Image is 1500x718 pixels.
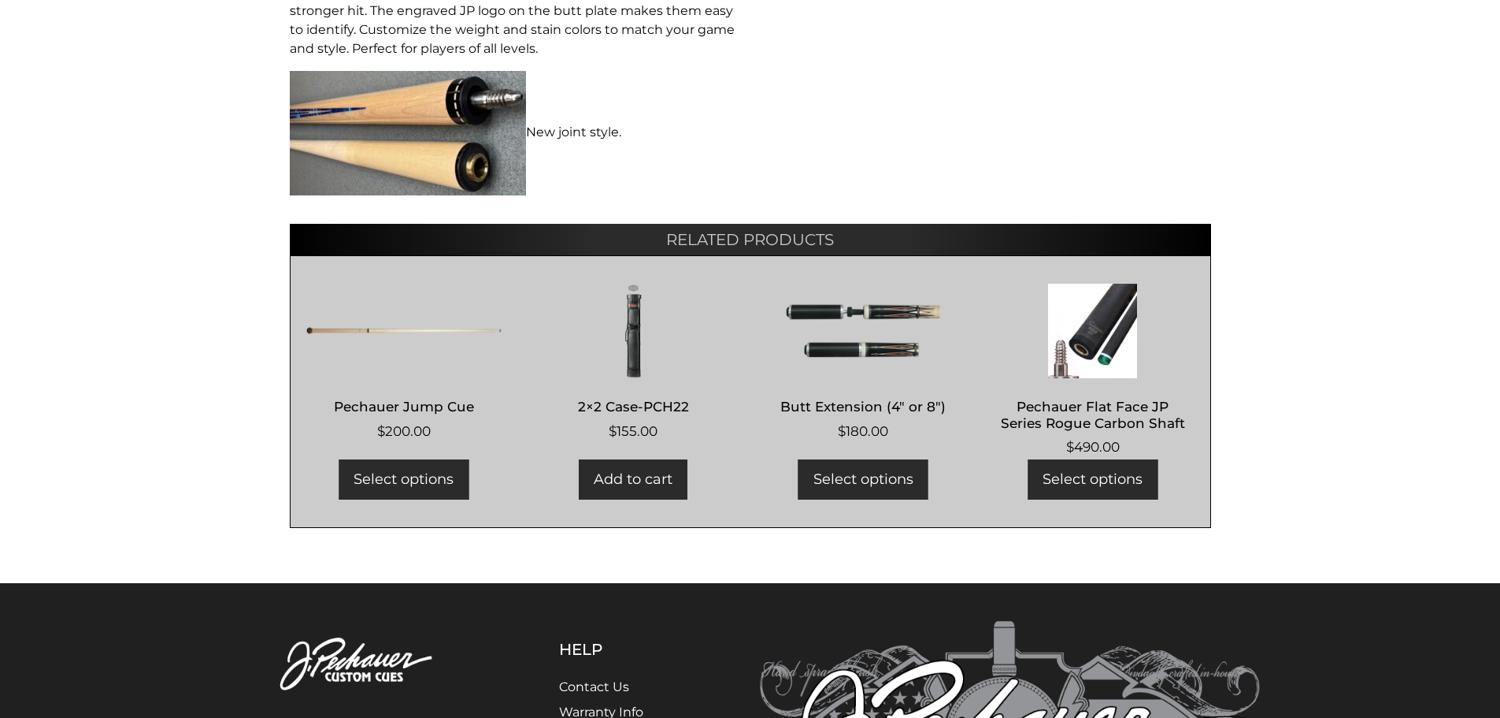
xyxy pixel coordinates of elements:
a: 2×2 Case-PCH22 $155.00 [535,284,731,442]
span: $ [377,423,385,439]
a: Pechauer Jump Cue $200.00 [306,284,502,442]
bdi: 490.00 [1066,439,1120,455]
p: New joint style. [290,71,741,195]
a: Add to cart: “Pechauer Jump Cue” [339,459,469,500]
img: Pechauer Custom Cues [240,621,481,709]
a: Add to cart: “2x2 Case-PCH22” [579,459,687,500]
bdi: 155.00 [609,423,657,439]
h2: Pechauer Jump Cue [306,392,502,422]
img: 2x2 Case-PCH22 [535,284,731,378]
img: Pechauer Jump Cue [306,284,502,378]
img: Pechauer Flat Face JP Series Rogue Carbon Shaft [994,284,1191,378]
span: $ [609,423,617,439]
h2: Butt Extension (4″ or 8″) [765,392,961,422]
bdi: 200.00 [377,423,431,439]
h2: Pechauer Flat Face JP Series Rogue Carbon Shaft [994,392,1191,438]
span: $ [1066,439,1074,455]
span: $ [838,423,846,439]
h2: 2×2 Case-PCH22 [535,392,731,422]
bdi: 180.00 [838,423,888,439]
h2: Related products [290,224,1211,255]
a: Contact Us [559,679,629,694]
a: Butt Extension (4″ or 8″) $180.00 [765,284,961,442]
img: Butt Extension (4" or 8") [765,284,961,378]
a: Add to cart: “Butt Extension (4" or 8")” [798,459,928,500]
h5: Help [559,640,681,659]
a: Pechauer Flat Face JP Series Rogue Carbon Shaft $490.00 [994,284,1191,458]
a: Add to cart: “Pechauer Flat Face JP Series Rogue Carbon Shaft” [1028,459,1157,500]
